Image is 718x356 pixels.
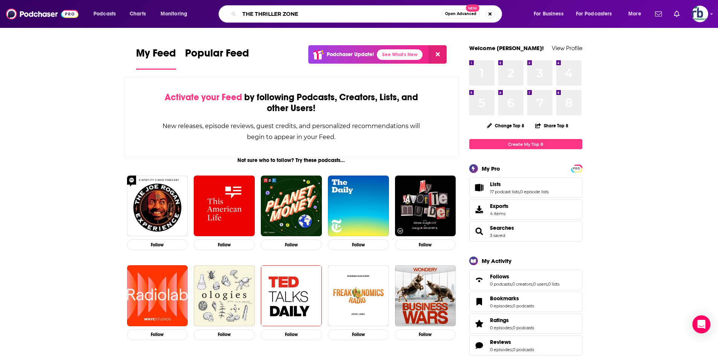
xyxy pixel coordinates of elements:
[469,177,582,198] span: Lists
[472,275,487,285] a: Follows
[512,325,513,330] span: ,
[165,92,242,103] span: Activate your Feed
[261,239,322,250] button: Follow
[548,281,559,287] a: 0 lists
[194,329,255,340] button: Follow
[482,121,529,130] button: Change Top 8
[125,8,150,20] a: Charts
[93,9,116,19] span: Podcasts
[469,335,582,356] span: Reviews
[513,303,534,309] a: 0 podcasts
[490,325,512,330] a: 0 episodes
[261,329,322,340] button: Follow
[194,176,255,237] img: This American Life
[490,295,534,302] a: Bookmarks
[442,9,480,18] button: Open AdvancedNew
[652,8,665,20] a: Show notifications dropdown
[490,273,509,280] span: Follows
[194,265,255,326] a: Ologies with Alie Ward
[512,281,532,287] a: 0 creators
[490,347,512,352] a: 0 episodes
[692,6,708,22] span: Logged in as johannarb
[261,176,322,237] img: Planet Money
[513,347,534,352] a: 0 podcasts
[692,6,708,22] img: User Profile
[571,8,623,20] button: open menu
[692,315,710,333] div: Open Intercom Messenger
[532,281,533,287] span: ,
[127,239,188,250] button: Follow
[185,47,249,70] a: Popular Feed
[490,339,534,345] a: Reviews
[490,203,508,209] span: Exports
[469,199,582,220] a: Exports
[395,265,456,326] img: Business Wars
[490,181,549,188] a: Lists
[327,51,374,58] p: Podchaser Update!
[328,329,389,340] button: Follow
[547,281,548,287] span: ,
[576,9,612,19] span: For Podcasters
[482,165,500,172] div: My Pro
[490,189,519,194] a: 17 podcast lists
[513,325,534,330] a: 0 podcasts
[490,339,511,345] span: Reviews
[469,270,582,290] span: Follows
[6,7,78,21] img: Podchaser - Follow, Share and Rate Podcasts
[328,176,389,237] img: The Daily
[469,139,582,149] a: Create My Top 8
[395,176,456,237] img: My Favorite Murder with Karen Kilgariff and Georgia Hardstark
[628,9,641,19] span: More
[469,221,582,241] span: Searches
[185,47,249,64] span: Popular Feed
[490,225,514,231] a: Searches
[226,5,509,23] div: Search podcasts, credits, & more...
[520,189,549,194] a: 0 episode lists
[239,8,442,20] input: Search podcasts, credits, & more...
[534,9,563,19] span: For Business
[692,6,708,22] button: Show profile menu
[162,92,421,114] div: by following Podcasts, Creators, Lists, and other Users!
[623,8,651,20] button: open menu
[490,317,534,324] a: Ratings
[466,5,479,12] span: New
[127,265,188,326] img: Radiolab
[328,265,389,326] img: Freakonomics Radio
[472,296,487,307] a: Bookmarks
[552,44,582,52] a: View Profile
[127,176,188,237] img: The Joe Rogan Experience
[482,257,511,264] div: My Activity
[490,181,501,188] span: Lists
[127,329,188,340] button: Follow
[469,44,544,52] a: Welcome [PERSON_NAME]!
[490,295,519,302] span: Bookmarks
[155,8,197,20] button: open menu
[261,265,322,326] img: TED Talks Daily
[472,182,487,193] a: Lists
[472,340,487,351] a: Reviews
[490,211,508,216] span: 4 items
[136,47,176,70] a: My Feed
[469,313,582,334] span: Ratings
[535,118,569,133] button: Share Top 8
[490,233,505,238] a: 3 saved
[88,8,126,20] button: open menu
[572,166,581,171] span: PRO
[533,281,547,287] a: 0 users
[161,9,187,19] span: Monitoring
[130,9,146,19] span: Charts
[472,318,487,329] a: Ratings
[472,226,487,237] a: Searches
[472,204,487,215] span: Exports
[328,239,389,250] button: Follow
